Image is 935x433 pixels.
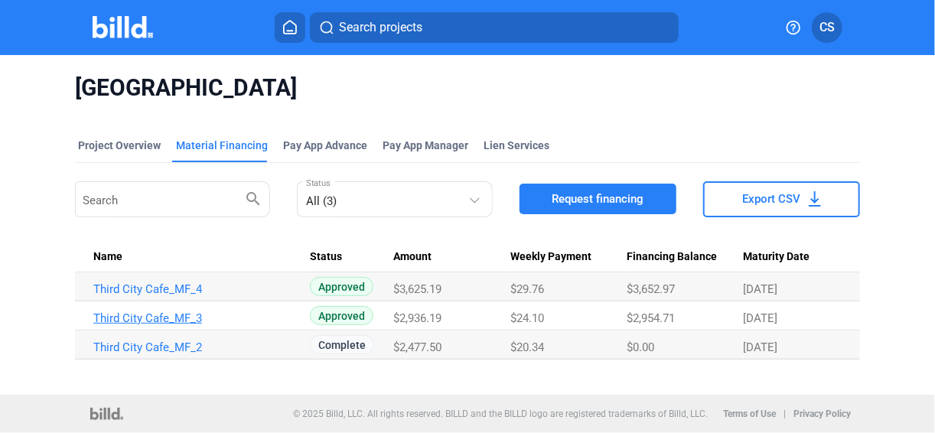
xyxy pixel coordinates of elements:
[78,138,161,153] div: Project Overview
[306,194,337,208] mat-select-trigger: All (3)
[552,191,643,207] span: Request financing
[310,277,373,296] span: Approved
[510,250,627,264] div: Weekly Payment
[520,184,676,214] button: Request financing
[510,282,544,296] span: $29.76
[743,191,801,207] span: Export CSV
[93,311,298,325] a: Third City Cafe_MF_3
[793,409,851,419] b: Privacy Policy
[393,340,441,354] span: $2,477.50
[339,18,422,37] span: Search projects
[310,335,374,354] span: Complete
[244,189,262,207] mat-icon: search
[93,16,153,38] img: Billd Company Logo
[744,282,778,296] span: [DATE]
[310,250,342,264] span: Status
[812,12,842,43] button: CS
[93,250,122,264] span: Name
[510,340,544,354] span: $20.34
[90,408,123,420] img: logo
[310,306,373,325] span: Approved
[723,409,776,419] b: Terms of Use
[93,340,298,354] a: Third City Cafe_MF_2
[393,311,441,325] span: $2,936.19
[383,138,468,153] span: Pay App Manager
[484,138,549,153] div: Lien Services
[310,250,393,264] div: Status
[744,250,810,264] span: Maturity Date
[93,250,311,264] div: Name
[393,250,510,264] div: Amount
[784,409,786,419] p: |
[703,181,860,217] button: Export CSV
[310,12,679,43] button: Search projects
[627,250,743,264] div: Financing Balance
[744,250,842,264] div: Maturity Date
[283,138,367,153] div: Pay App Advance
[176,138,268,153] div: Material Financing
[819,18,835,37] span: CS
[510,250,591,264] span: Weekly Payment
[393,250,432,264] span: Amount
[293,409,708,419] p: © 2025 Billd, LLC. All rights reserved. BILLD and the BILLD logo are registered trademarks of Bil...
[393,282,441,296] span: $3,625.19
[744,311,778,325] span: [DATE]
[93,282,298,296] a: Third City Cafe_MF_4
[627,340,654,354] span: $0.00
[75,73,861,103] span: [GEOGRAPHIC_DATA]
[627,282,675,296] span: $3,652.97
[510,311,544,325] span: $24.10
[627,250,717,264] span: Financing Balance
[627,311,675,325] span: $2,954.71
[744,340,778,354] span: [DATE]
